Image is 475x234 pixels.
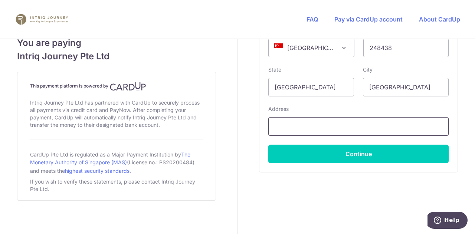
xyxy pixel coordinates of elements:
a: Pay via CardUp account [334,16,403,23]
div: Intriq Journey Pte Ltd has partnered with CardUp to securely process all payments via credit card... [30,98,203,130]
div: If you wish to verify these statements, please contact Intriq Journey Pte Ltd. [30,177,203,194]
label: State [268,66,281,73]
a: FAQ [307,16,318,23]
div: CardUp Pte Ltd is regulated as a Major Payment Institution by (License no.: PS20200484) and meets... [30,148,203,177]
a: highest security standards [65,168,130,174]
input: Example 123456 [363,39,449,57]
span: Singapore [268,39,354,57]
h4: This payment platform is powered by [30,82,203,91]
a: The Monetary Authority of Singapore (MAS) [30,151,190,165]
iframe: Opens a widget where you can find more information [427,212,468,230]
span: Intriq Journey Pte Ltd [17,50,216,63]
span: You are paying [17,36,216,50]
button: Continue [268,145,449,163]
img: CardUp [110,82,146,91]
span: Singapore [269,39,354,57]
label: Address [268,105,289,113]
label: City [363,66,373,73]
a: About CardUp [419,16,460,23]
